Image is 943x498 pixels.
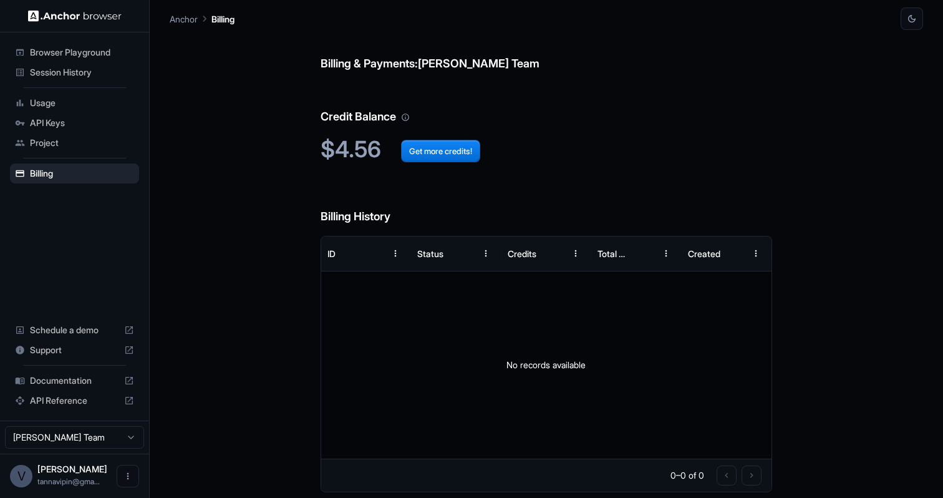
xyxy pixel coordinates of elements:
div: Schedule a demo [10,320,139,340]
div: Support [10,340,139,360]
h6: Credit Balance [321,83,773,126]
div: V [10,465,32,487]
button: Sort [722,242,745,265]
button: Menu [655,242,677,265]
button: Menu [745,242,767,265]
span: Project [30,137,134,149]
div: Created [688,248,720,259]
span: Browser Playground [30,46,134,59]
svg: Your credit balance will be consumed as you use the API. Visit the usage page to view a breakdown... [401,113,410,122]
button: Get more credits! [401,140,480,162]
div: Status [417,248,443,259]
button: Sort [452,242,475,265]
button: Menu [564,242,587,265]
button: Menu [384,242,407,265]
div: Project [10,133,139,153]
button: Sort [362,242,384,265]
div: Session History [10,62,139,82]
span: Billing [30,167,134,180]
button: Sort [632,242,655,265]
span: Usage [30,97,134,109]
h2: $4.56 [321,136,773,163]
span: Vipin Tanna [37,464,107,474]
div: Browser Playground [10,42,139,62]
p: Anchor [170,12,198,26]
span: API Keys [30,117,134,129]
div: Usage [10,93,139,113]
span: Documentation [30,374,119,387]
p: 0–0 of 0 [670,469,704,482]
span: Schedule a demo [30,324,119,336]
button: Sort [542,242,564,265]
div: No records available [321,271,772,459]
div: API Reference [10,391,139,411]
p: Billing [211,12,235,26]
div: ID [327,248,336,259]
div: Billing [10,164,139,183]
span: API Reference [30,394,119,407]
img: Anchor Logo [28,10,122,22]
nav: breadcrumb [170,12,235,26]
div: Documentation [10,371,139,391]
div: Total Cost [597,248,631,259]
button: Menu [475,242,497,265]
span: tannavipin@gmail.com [37,477,100,486]
div: API Keys [10,113,139,133]
h6: Billing History [321,183,773,226]
span: Session History [30,66,134,79]
button: Open menu [117,465,139,487]
span: Support [30,344,119,356]
h6: Billing & Payments: [PERSON_NAME] Team [321,30,773,73]
div: Credits [508,248,536,259]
